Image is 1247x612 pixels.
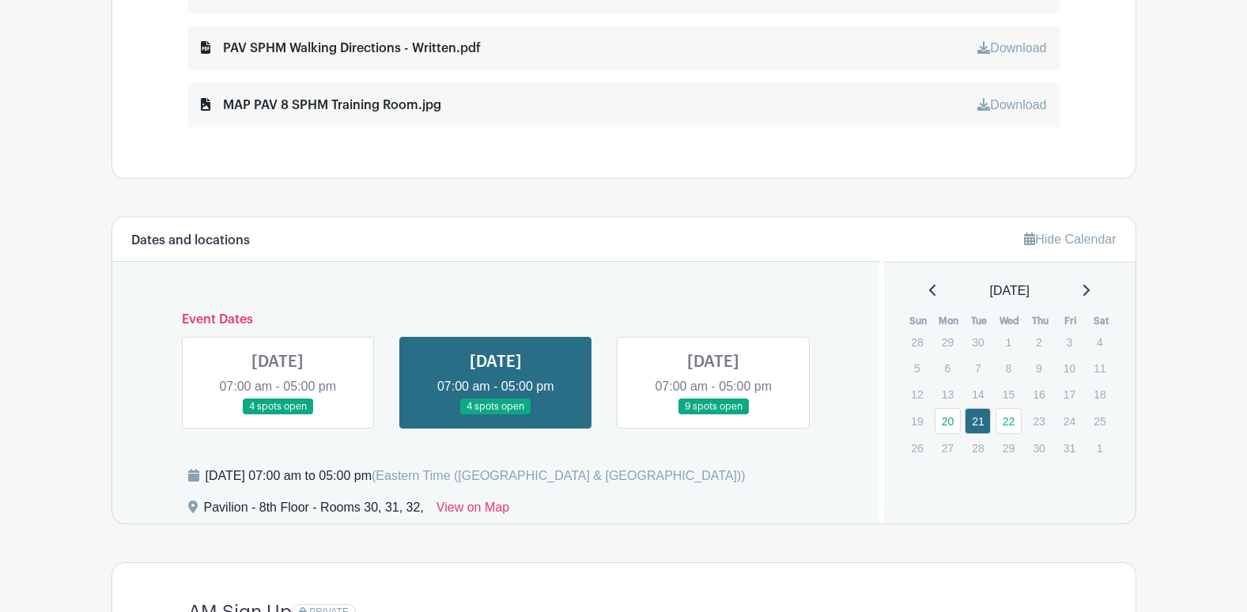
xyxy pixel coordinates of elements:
[904,409,930,433] p: 19
[1024,232,1116,246] a: Hide Calendar
[1026,356,1052,380] p: 9
[131,233,250,248] h6: Dates and locations
[965,436,991,460] p: 28
[935,382,961,406] p: 13
[1056,409,1083,433] p: 24
[964,313,995,329] th: Tue
[904,330,930,354] p: 28
[977,98,1046,111] a: Download
[990,281,1030,300] span: [DATE]
[934,313,965,329] th: Mon
[996,330,1022,354] p: 1
[965,382,991,406] p: 14
[1086,382,1113,406] p: 18
[1086,409,1113,433] p: 25
[965,356,991,380] p: 7
[935,356,961,380] p: 6
[436,498,509,523] a: View on Map
[1056,330,1083,354] p: 3
[1056,313,1086,329] th: Fri
[1056,382,1083,406] p: 17
[1086,330,1113,354] p: 4
[201,96,441,115] div: MAP PAV 8 SPHM Training Room.jpg
[996,356,1022,380] p: 8
[204,498,424,523] div: Pavilion - 8th Floor - Rooms 30, 31, 32,
[1086,356,1113,380] p: 11
[1056,356,1083,380] p: 10
[1026,409,1052,433] p: 23
[206,467,746,485] div: [DATE] 07:00 am to 05:00 pm
[1026,436,1052,460] p: 30
[1026,382,1052,406] p: 16
[1025,313,1056,329] th: Thu
[996,408,1022,434] a: 22
[965,408,991,434] a: 21
[1086,436,1113,460] p: 1
[903,313,934,329] th: Sun
[372,469,746,482] span: (Eastern Time ([GEOGRAPHIC_DATA] & [GEOGRAPHIC_DATA]))
[1086,313,1117,329] th: Sat
[904,356,930,380] p: 5
[965,330,991,354] p: 30
[995,313,1026,329] th: Wed
[904,382,930,406] p: 12
[935,436,961,460] p: 27
[1056,436,1083,460] p: 31
[996,382,1022,406] p: 15
[904,436,930,460] p: 26
[1026,330,1052,354] p: 2
[169,312,823,327] h6: Event Dates
[201,39,481,58] div: PAV SPHM Walking Directions - Written.pdf
[935,408,961,434] a: 20
[977,41,1046,55] a: Download
[935,330,961,354] p: 29
[996,436,1022,460] p: 29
